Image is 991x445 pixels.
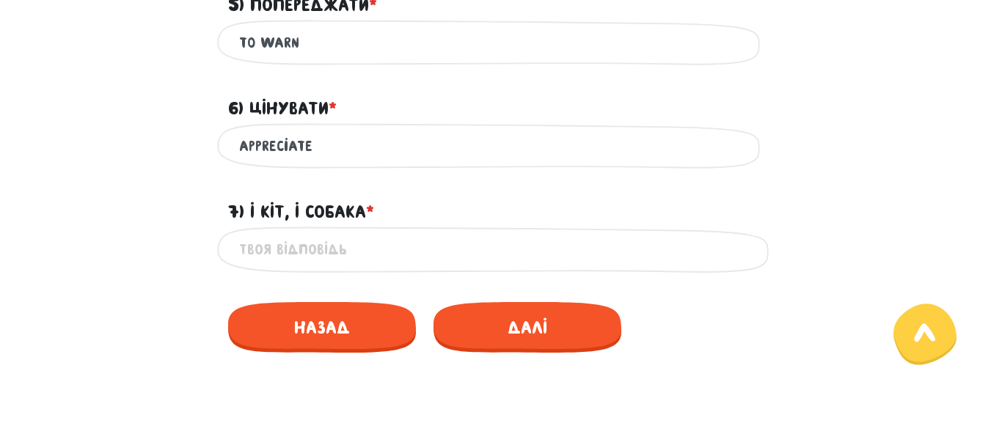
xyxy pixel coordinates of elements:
[434,302,621,353] span: Далі
[228,302,416,353] span: Назад
[239,233,753,266] input: Твоя відповідь
[239,130,753,163] input: Твоя відповідь
[228,198,374,226] label: 7) І кіт, і собака
[239,26,753,59] input: Твоя відповідь
[228,95,337,122] label: 6) Цінувати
